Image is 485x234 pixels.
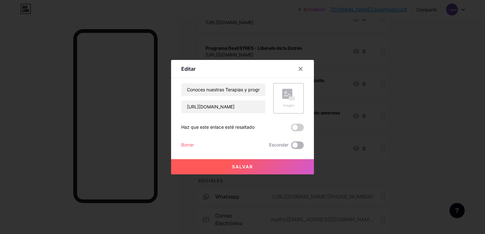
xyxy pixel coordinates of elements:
span: Salvar [232,164,253,169]
input: URL [182,101,265,113]
span: Esconder [269,141,289,149]
div: Haz que este enlace esté resaltado [181,124,255,131]
div: Editar [181,65,196,73]
div: Borrar [181,141,194,149]
div: Imagen [282,103,295,108]
button: Salvar [171,159,314,174]
input: Título [182,83,265,96]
